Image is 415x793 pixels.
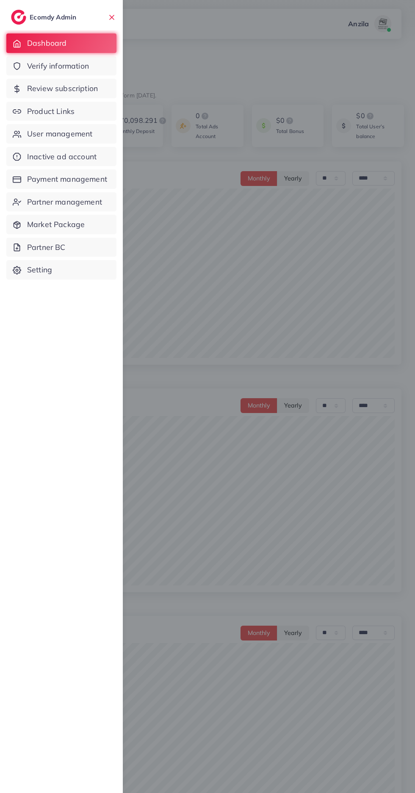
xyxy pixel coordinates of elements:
a: Review subscription [6,79,116,98]
a: User management [6,124,116,144]
span: Product Links [27,106,75,117]
a: Verify information [6,56,116,76]
a: Setting [6,260,116,280]
span: Partner management [27,197,102,208]
a: Partner management [6,192,116,212]
span: User management [27,128,92,139]
a: Market Package [6,215,116,234]
a: Inactive ad account [6,147,116,166]
span: Payment management [27,174,107,185]
span: Setting [27,264,52,275]
span: Inactive ad account [27,151,97,162]
span: Dashboard [27,38,66,49]
img: logo [11,10,26,25]
span: Review subscription [27,83,98,94]
a: Dashboard [6,33,116,53]
a: Partner BC [6,238,116,257]
span: Verify information [27,61,89,72]
span: Market Package [27,219,85,230]
a: logoEcomdy Admin [11,10,78,25]
h2: Ecomdy Admin [30,13,78,21]
a: Product Links [6,102,116,121]
span: Partner BC [27,242,66,253]
a: Payment management [6,169,116,189]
